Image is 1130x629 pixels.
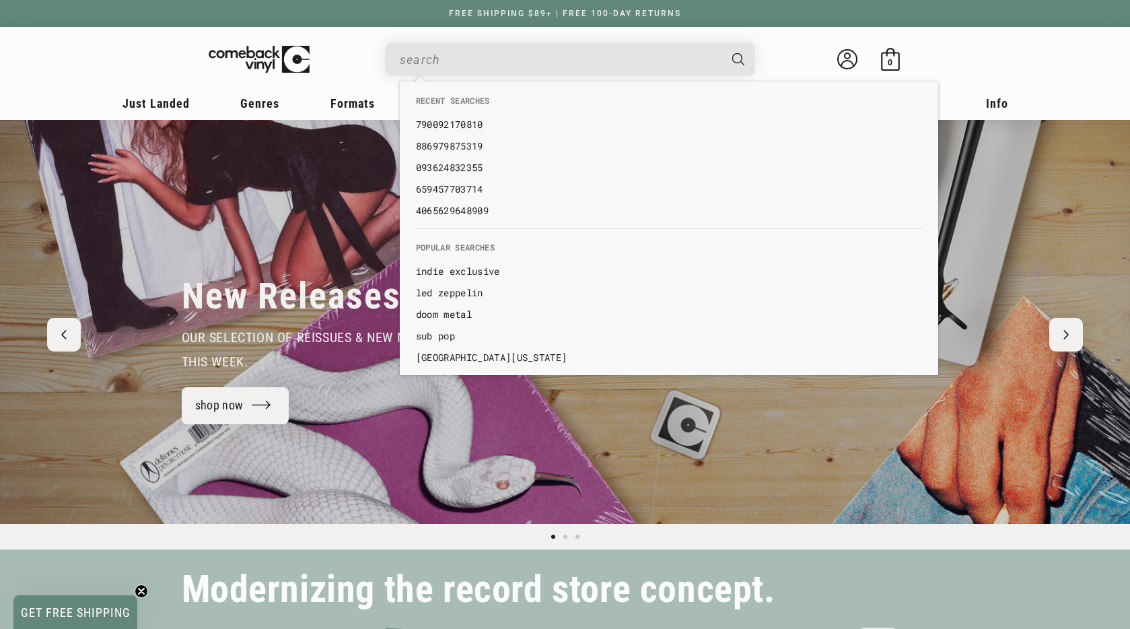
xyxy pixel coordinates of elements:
[409,157,929,178] li: recent_searches: 093624832355
[416,308,922,321] a: doom metal
[135,585,148,598] button: Close teaser
[182,274,401,319] h2: New Releases
[416,329,922,343] a: sub pop
[416,286,922,300] a: led zeppelin
[400,228,938,375] div: Popular Searches
[416,204,922,218] a: 4065629648909
[547,531,559,543] button: Load slide 1 of 3
[435,9,695,18] a: FREE SHIPPING $89+ | FREE 100-DAY RETURNS
[182,329,527,370] span: our selection of reissues & new music that dropped this week.
[385,42,755,76] div: Search
[182,574,775,605] h2: Modernizing the record store concept.
[409,242,929,261] li: Popular Searches
[409,135,929,157] li: recent_searches: 886979875319
[21,605,131,620] span: GET FREE SHIPPING
[409,347,929,368] li: default_suggestions: hotel california
[571,531,584,543] button: Load slide 3 of 3
[986,96,1008,110] span: Info
[409,200,929,222] li: recent_searches: 4065629648909
[330,96,375,110] span: Formats
[409,95,929,114] li: Recent Searches
[416,183,922,196] a: 659457703714
[416,139,922,153] a: 886979875319
[409,261,929,282] li: default_suggestions: indie exclusive
[720,42,756,76] button: Search
[409,304,929,325] li: default_suggestions: doom metal
[888,57,892,67] span: 0
[122,96,190,110] span: Just Landed
[400,46,719,73] input: When autocomplete results are available use up and down arrows to review and enter to select
[409,114,929,135] li: recent_searches: 790092170810
[416,118,922,131] a: 790092170810
[409,282,929,304] li: default_suggestions: led zeppelin
[409,178,929,200] li: recent_searches: 659457703714
[240,96,279,110] span: Genres
[559,531,571,543] button: Load slide 2 of 3
[182,387,289,424] a: shop now
[416,265,922,278] a: indie exclusive
[47,318,81,352] button: Previous slide
[416,351,922,364] a: [GEOGRAPHIC_DATA][US_STATE]
[1049,318,1083,352] button: Next slide
[409,325,929,347] li: default_suggestions: sub pop
[416,161,922,174] a: 093624832355
[13,595,137,629] div: GET FREE SHIPPINGClose teaser
[400,81,938,228] div: Recent Searches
